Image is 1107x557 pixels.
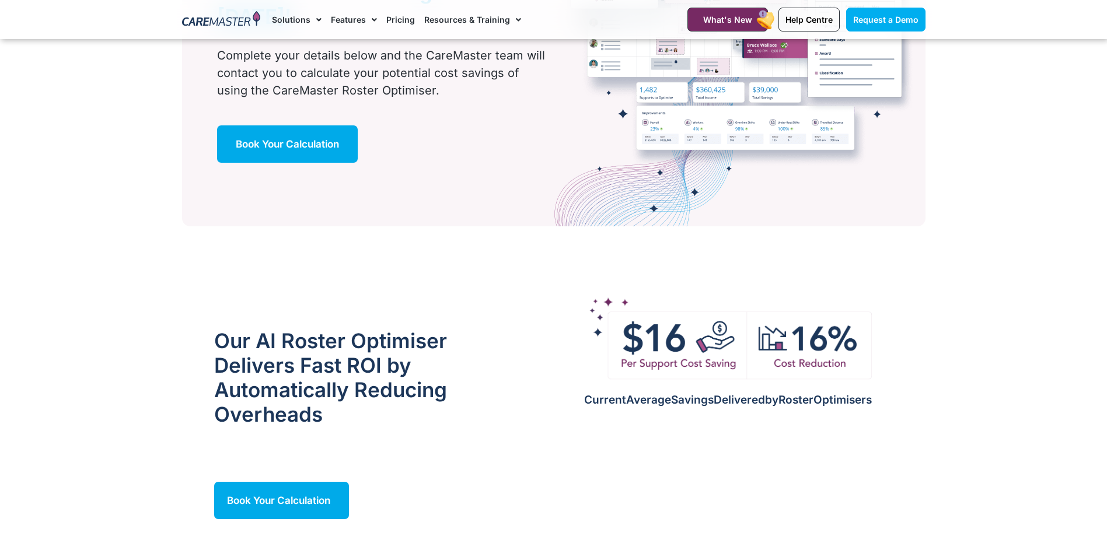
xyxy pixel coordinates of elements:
span: Delivered [714,393,765,407]
span: Help Centre [785,15,833,24]
a: Request a Demo [846,8,926,31]
span: Book Your Calculation [236,138,339,150]
span: Optimisers [813,393,872,407]
span: Average [626,393,671,407]
h2: Our AI Roster Optimiser Delivers Fast ROI by Automatically Reducing Overheads [214,328,488,426]
span: by [765,393,778,407]
span: Current [584,393,626,407]
span: Roster [778,393,813,407]
a: Book Your Calculation [217,125,358,163]
span: Request a Demo [853,15,919,24]
a: What's New [687,8,768,31]
a: Help Centre [778,8,840,31]
span: What's New [703,15,752,24]
a: Book Your Calculation [214,482,349,519]
span: Savings [671,393,714,407]
img: CareMaster Logo [182,11,261,29]
span: Book Your Calculation [227,495,330,506]
p: Complete your details below and the CareMaster team will contact you to calculate your potential ... [217,47,546,99]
